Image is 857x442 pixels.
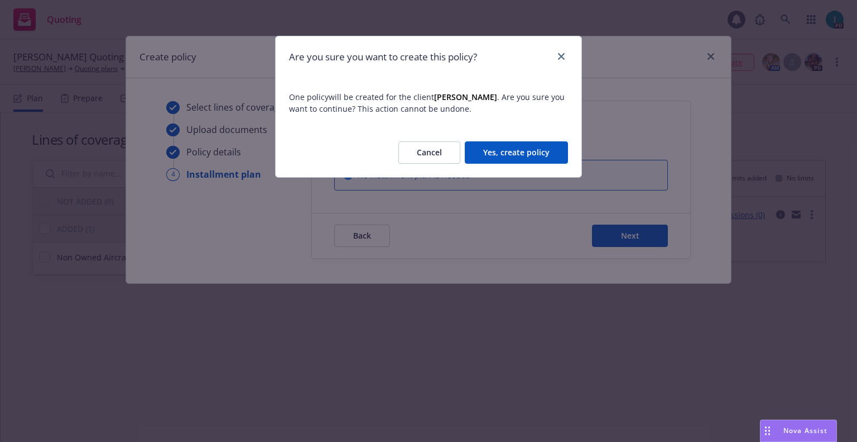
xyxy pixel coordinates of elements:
[555,50,568,63] a: close
[289,50,477,64] h1: Are you sure you want to create this policy?
[465,141,568,164] button: Yes, create policy
[783,426,827,435] span: Nova Assist
[760,420,774,441] div: Drag to move
[289,91,568,115] span: One policy will be created for the client . Are you sure you want to continue? This action cannot...
[760,420,837,442] button: Nova Assist
[398,141,460,164] button: Cancel
[434,92,497,102] strong: [PERSON_NAME]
